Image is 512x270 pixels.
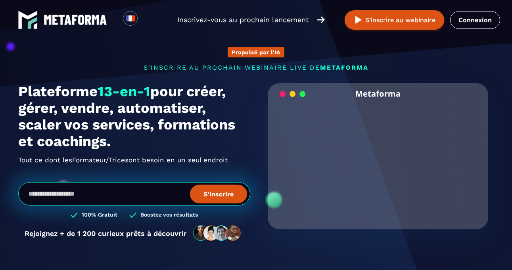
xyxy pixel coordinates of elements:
[177,14,309,25] p: Inscrivez-vous au prochain lancement
[144,15,150,25] input: Search for option
[18,64,494,71] p: s'inscrire au prochain webinaire live de
[353,15,363,25] img: play
[190,184,247,203] button: S’inscrire
[72,154,128,166] span: Formateur/Trices
[129,211,136,219] img: checked
[18,83,250,150] h1: Plateforme pour créer, gérer, vendre, automatiser, scaler vos services, formations et coachings.
[317,15,325,24] img: arrow-right
[125,13,135,23] img: fr
[18,10,38,30] img: logo
[44,15,107,25] img: logo
[345,10,444,30] button: S’inscrire au webinaire
[280,90,306,98] img: loading
[18,154,250,166] h2: Tout ce dont les ont besoin en un seul endroit
[320,64,368,71] span: METAFORMA
[71,211,78,219] img: checked
[25,229,187,238] p: Rejoignez + de 1 200 curieux prêts à découvrir
[232,49,280,55] p: Propulsé par l'IA
[274,104,483,208] video: Your browser does not support the video tag.
[191,225,244,241] img: community-people
[140,211,198,219] h3: Boostez vos résultats
[450,11,500,29] a: Connexion
[355,83,401,104] h2: Metaforma
[138,11,157,29] div: Search for option
[82,211,117,219] h3: 100% Gratuit
[98,83,150,100] span: 13-en-1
